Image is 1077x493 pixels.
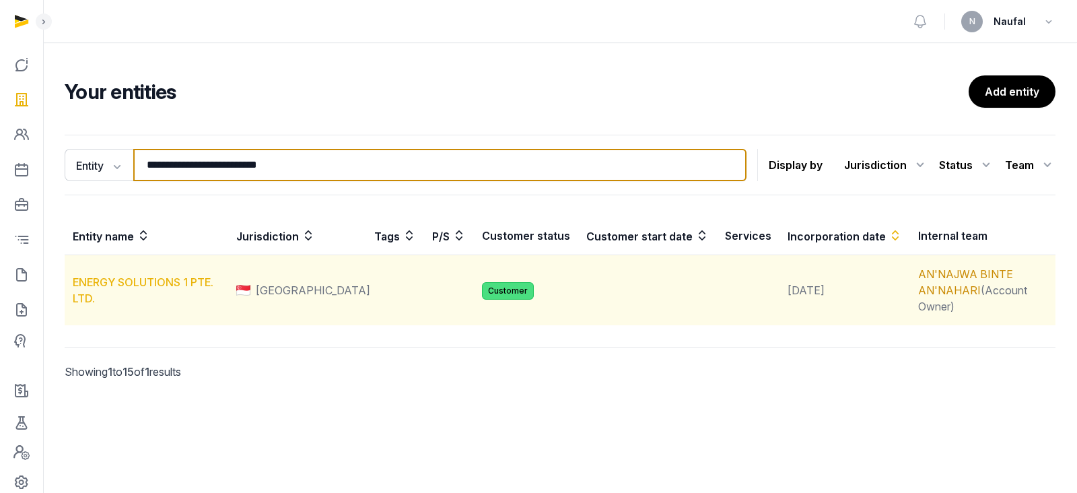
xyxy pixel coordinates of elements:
th: Internal team [910,217,1055,255]
h2: Your entities [65,79,969,104]
p: Showing to of results [65,348,296,396]
th: P/S [424,217,474,255]
button: Entity [65,149,133,181]
a: Add entity [969,75,1055,108]
td: [DATE] [779,255,910,326]
span: Customer [482,282,534,300]
th: Customer start date [578,217,717,255]
p: Display by [769,154,823,176]
div: (Account Owner) [918,266,1047,315]
th: Incorporation date [779,217,910,255]
th: Entity name [65,217,228,255]
th: Tags [366,217,424,255]
div: Status [939,154,994,176]
span: 1 [108,365,112,379]
span: 1 [145,365,149,379]
span: [GEOGRAPHIC_DATA] [256,282,370,298]
span: Naufal [994,13,1026,30]
a: AN'NAJWA BINTE AN'NAHARI [918,267,1013,297]
div: Team [1005,154,1055,176]
span: 15 [123,365,134,379]
a: ENERGY SOLUTIONS 1 PTE. LTD. [73,275,213,305]
span: N [969,18,975,26]
div: Jurisdiction [844,154,928,176]
th: Jurisdiction [228,217,366,255]
button: N [961,11,983,32]
th: Services [717,217,779,255]
th: Customer status [474,217,578,255]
